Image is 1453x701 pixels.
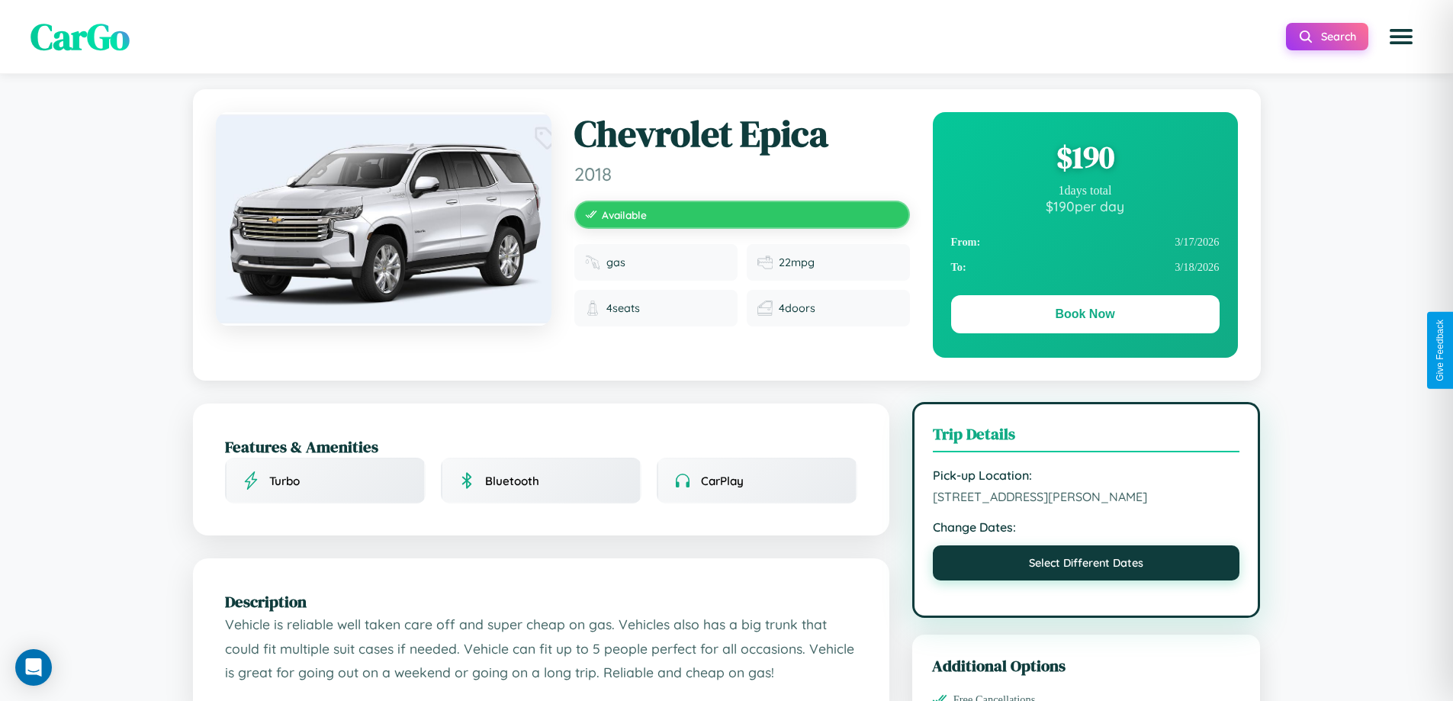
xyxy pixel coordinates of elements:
[485,474,539,488] span: Bluetooth
[757,255,773,270] img: Fuel efficiency
[225,590,857,613] h2: Description
[933,423,1240,452] h3: Trip Details
[951,184,1220,198] div: 1 days total
[779,301,815,315] span: 4 doors
[933,519,1240,535] strong: Change Dates:
[574,112,910,156] h1: Chevrolet Epica
[225,613,857,685] p: Vehicle is reliable well taken care off and super cheap on gas. Vehicles also has a big trunk tha...
[585,255,600,270] img: Fuel type
[951,261,966,274] strong: To:
[216,112,551,326] img: Chevrolet Epica 2018
[701,474,744,488] span: CarPlay
[225,436,857,458] h2: Features & Amenities
[606,301,640,315] span: 4 seats
[951,198,1220,214] div: $ 190 per day
[1321,30,1356,43] span: Search
[757,301,773,316] img: Doors
[933,489,1240,504] span: [STREET_ADDRESS][PERSON_NAME]
[602,208,647,221] span: Available
[933,468,1240,483] strong: Pick-up Location:
[951,137,1220,178] div: $ 190
[269,474,300,488] span: Turbo
[951,255,1220,280] div: 3 / 18 / 2026
[1286,23,1368,50] button: Search
[951,230,1220,255] div: 3 / 17 / 2026
[933,545,1240,580] button: Select Different Dates
[779,256,815,269] span: 22 mpg
[606,256,625,269] span: gas
[951,236,981,249] strong: From:
[1435,320,1445,381] div: Give Feedback
[585,301,600,316] img: Seats
[951,295,1220,333] button: Book Now
[574,162,910,185] span: 2018
[31,11,130,62] span: CarGo
[1380,15,1422,58] button: Open menu
[15,649,52,686] div: Open Intercom Messenger
[932,654,1241,677] h3: Additional Options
